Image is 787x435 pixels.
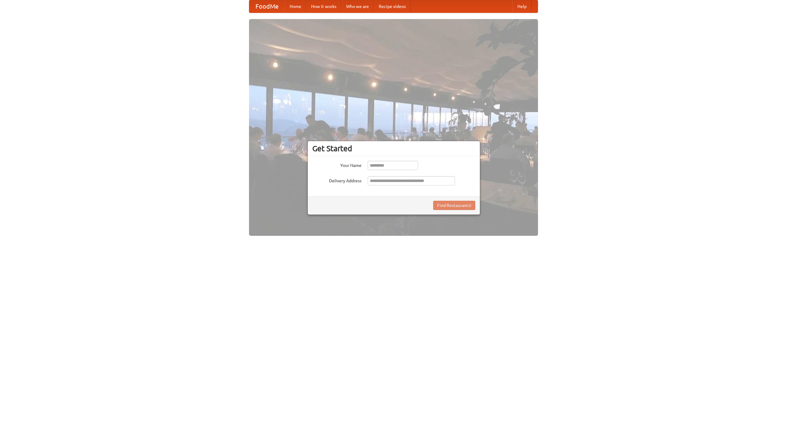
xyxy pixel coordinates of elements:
a: Who we are [341,0,374,13]
a: Home [285,0,306,13]
a: FoodMe [249,0,285,13]
label: Delivery Address [312,176,362,184]
a: Recipe videos [374,0,411,13]
a: Help [512,0,532,13]
button: Find Restaurants! [433,201,475,210]
label: Your Name [312,161,362,168]
h3: Get Started [312,144,475,153]
a: How it works [306,0,341,13]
